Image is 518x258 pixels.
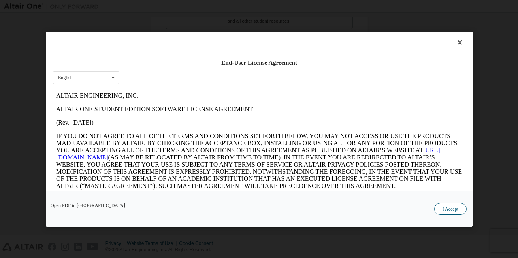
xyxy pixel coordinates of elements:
[3,17,409,24] p: ALTAIR ONE STUDENT EDITION SOFTWARE LICENSE AGREEMENT
[3,30,409,37] p: (Rev. [DATE])
[3,107,409,135] p: This Altair One Student Edition Software License Agreement (“Agreement”) is between Altair Engine...
[53,59,465,66] div: End-User License Agreement
[58,75,73,80] div: English
[3,3,409,10] p: ALTAIR ENGINEERING, INC.
[51,203,125,207] a: Open PDF in [GEOGRAPHIC_DATA]
[3,44,409,101] p: IF YOU DO NOT AGREE TO ALL OF THE TERMS AND CONDITIONS SET FORTH BELOW, YOU MAY NOT ACCESS OR USE...
[434,203,466,214] button: I Accept
[3,58,387,72] a: [URL][DOMAIN_NAME]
